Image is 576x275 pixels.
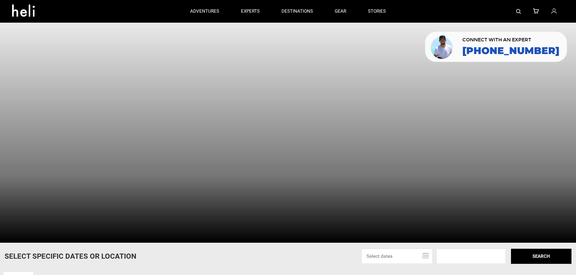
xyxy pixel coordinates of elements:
input: Select dates [361,249,433,264]
a: [PHONE_NUMBER] [462,45,559,56]
img: contact our team [430,34,455,59]
img: search-bar-icon.svg [516,9,521,14]
span: CONNECT WITH AN EXPERT [462,37,559,42]
p: Select Specific Dates Or Location [5,251,136,261]
p: adventures [190,8,219,14]
button: SEARCH [511,249,571,264]
p: experts [241,8,260,14]
p: destinations [281,8,313,14]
